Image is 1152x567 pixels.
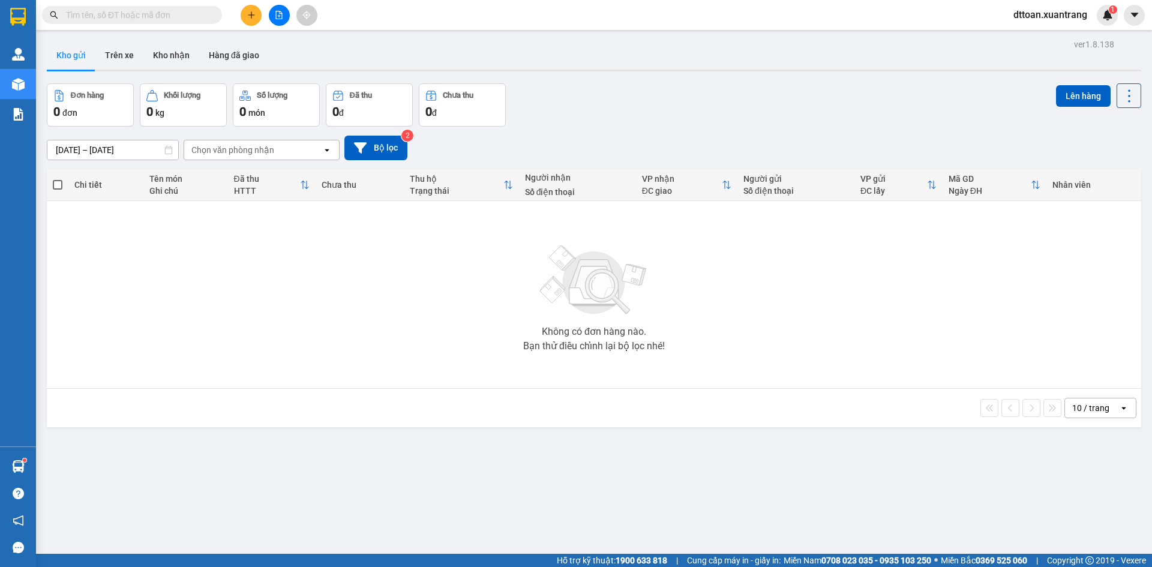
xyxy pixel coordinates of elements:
div: Đã thu [350,91,372,100]
th: Toggle SortBy [228,169,316,201]
div: 10 / trang [1072,402,1109,414]
div: Số điện thoại [743,186,848,196]
sup: 1 [1109,5,1117,14]
div: Bạn thử điều chỉnh lại bộ lọc nhé! [523,341,665,351]
div: Ngày ĐH [949,186,1031,196]
th: Toggle SortBy [636,169,737,201]
span: 0 [332,104,339,119]
div: Nhân viên [1052,180,1135,190]
div: Tên món [149,174,222,184]
button: Kho gửi [47,41,95,70]
div: Chi tiết [74,180,137,190]
span: caret-down [1129,10,1140,20]
div: Ghi chú [149,186,222,196]
input: Select a date range. [47,140,178,160]
button: Hàng đã giao [199,41,269,70]
span: Miền Nam [784,554,931,567]
div: Không có đơn hàng nào. [542,327,646,337]
div: ĐC giao [642,186,722,196]
div: Khối lượng [164,91,200,100]
img: warehouse-icon [12,460,25,473]
div: Số điện thoại [525,187,630,197]
strong: 0369 525 060 [976,556,1027,565]
div: Người gửi [743,174,848,184]
span: dttoan.xuantrang [1004,7,1097,22]
span: đ [339,108,344,118]
span: Hỗ trợ kỹ thuật: [557,554,667,567]
span: aim [302,11,311,19]
strong: 0708 023 035 - 0935 103 250 [821,556,931,565]
button: file-add [269,5,290,26]
button: Bộ lọc [344,136,407,160]
span: kg [155,108,164,118]
span: 0 [146,104,153,119]
div: HTTT [234,186,301,196]
span: 0 [53,104,60,119]
span: | [676,554,678,567]
button: aim [296,5,317,26]
img: svg+xml;base64,PHN2ZyBjbGFzcz0ibGlzdC1wbHVnX19zdmciIHhtbG5zPSJodHRwOi8vd3d3LnczLm9yZy8yMDAwL3N2Zy... [534,238,654,322]
span: ⚪️ [934,558,938,563]
span: plus [247,11,256,19]
th: Toggle SortBy [943,169,1046,201]
span: Cung cấp máy in - giấy in: [687,554,781,567]
span: món [248,108,265,118]
div: Mã GD [949,174,1031,184]
sup: 2 [401,130,413,142]
span: file-add [275,11,283,19]
div: Chưa thu [322,180,398,190]
button: Chưa thu0đ [419,83,506,127]
span: | [1036,554,1038,567]
span: đơn [62,108,77,118]
img: logo-vxr [10,8,26,26]
img: warehouse-icon [12,78,25,91]
button: Số lượng0món [233,83,320,127]
svg: open [1119,403,1129,413]
div: Người nhận [525,173,630,182]
span: đ [432,108,437,118]
div: VP nhận [642,174,722,184]
button: plus [241,5,262,26]
span: 1 [1111,5,1115,14]
span: 0 [239,104,246,119]
strong: 1900 633 818 [616,556,667,565]
span: question-circle [13,488,24,499]
div: Đơn hàng [71,91,104,100]
button: Đơn hàng0đơn [47,83,134,127]
div: VP gửi [860,174,927,184]
img: solution-icon [12,108,25,121]
button: Khối lượng0kg [140,83,227,127]
div: Chọn văn phòng nhận [191,144,274,156]
input: Tìm tên, số ĐT hoặc mã đơn [66,8,208,22]
button: Lên hàng [1056,85,1111,107]
th: Toggle SortBy [404,169,519,201]
span: search [50,11,58,19]
div: ĐC lấy [860,186,927,196]
svg: open [322,145,332,155]
button: Kho nhận [143,41,199,70]
div: ver 1.8.138 [1074,38,1114,51]
div: Trạng thái [410,186,503,196]
th: Toggle SortBy [854,169,943,201]
div: Số lượng [257,91,287,100]
span: notification [13,515,24,526]
span: 0 [425,104,432,119]
div: Đã thu [234,174,301,184]
div: Thu hộ [410,174,503,184]
img: warehouse-icon [12,48,25,61]
span: Miền Bắc [941,554,1027,567]
span: message [13,542,24,553]
sup: 1 [23,458,26,462]
button: caret-down [1124,5,1145,26]
span: copyright [1085,556,1094,565]
button: Đã thu0đ [326,83,413,127]
button: Trên xe [95,41,143,70]
div: Chưa thu [443,91,473,100]
img: icon-new-feature [1102,10,1113,20]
